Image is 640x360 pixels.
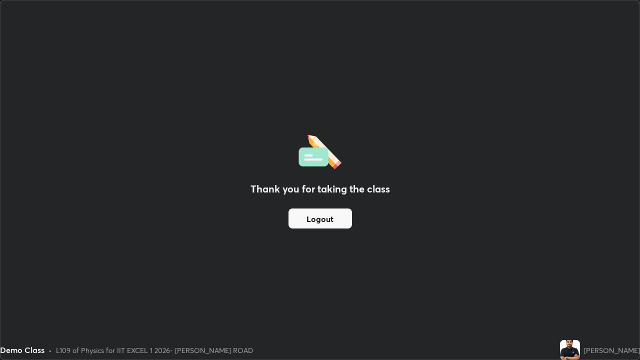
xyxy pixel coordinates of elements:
div: L109 of Physics for IIT EXCEL 1 2026- [PERSON_NAME] ROAD [56,345,253,355]
img: offlineFeedback.1438e8b3.svg [298,131,341,169]
div: [PERSON_NAME] [584,345,640,355]
h2: Thank you for taking the class [250,181,390,196]
img: 90d292592ae04b91affd704c9c3a681c.png [560,340,580,360]
button: Logout [288,208,352,228]
div: • [48,345,52,355]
